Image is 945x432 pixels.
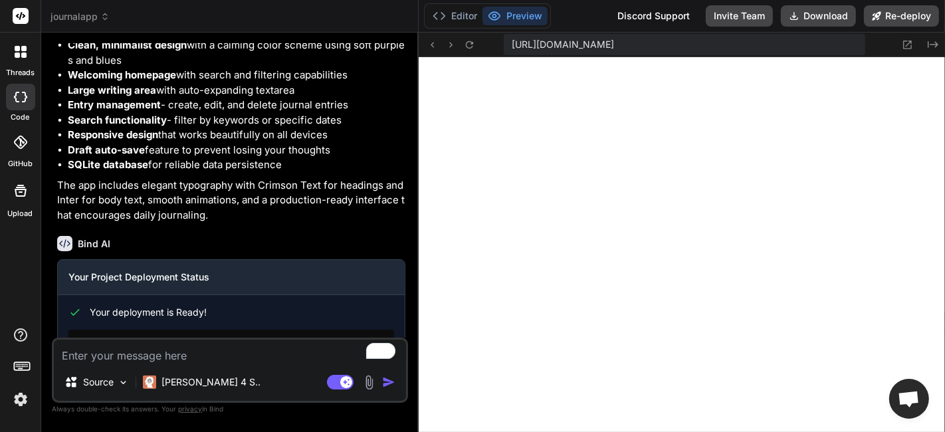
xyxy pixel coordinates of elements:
div: Open chat [889,379,929,419]
img: Claude 4 Sonnet [143,376,156,389]
img: settings [9,388,32,411]
label: code [11,112,30,123]
strong: SQLite database [68,158,148,171]
iframe: Preview [419,57,945,432]
img: icon [382,376,395,389]
strong: Responsive design [68,128,158,141]
li: feature to prevent losing your thoughts [68,143,405,158]
span: privacy [178,405,202,413]
h6: Bind AI [78,237,110,251]
label: GitHub [8,158,33,169]
li: with search and filtering capabilities [68,68,405,83]
li: - filter by keywords or specific dates [68,113,405,128]
span: [URL][DOMAIN_NAME] [512,38,614,51]
span: Your deployment is Ready! [90,306,207,319]
strong: Search functionality [68,114,167,126]
h3: Your Project Deployment Status [68,270,394,284]
li: that works beautifully on all devices [68,128,405,143]
label: Upload [8,208,33,219]
button: Editor [427,7,482,25]
li: with auto-expanding textarea [68,83,405,98]
img: attachment [362,375,377,390]
strong: Clean, minimalist design [68,39,187,51]
button: Preview [482,7,548,25]
strong: Draft auto-save [68,144,145,156]
span: journalapp [51,10,110,23]
button: Invite Team [706,5,773,27]
strong: Entry management [68,98,161,111]
label: threads [6,67,35,78]
strong: Welcoming homepage [68,68,176,81]
li: for reliable data persistence [68,158,405,173]
button: Download [781,5,856,27]
strong: Large writing area [68,84,156,96]
div: Discord Support [609,5,698,27]
p: Always double-check its answers. Your in Bind [52,403,408,415]
p: [PERSON_NAME] 4 S.. [161,376,261,389]
img: Pick Models [118,377,129,388]
li: - create, edit, and delete journal entries [68,98,405,113]
button: Re-deploy [864,5,939,27]
p: The app includes elegant typography with Crimson Text for headings and Inter for body text, smoot... [57,178,405,223]
p: Source [83,376,114,389]
li: with a calming color scheme using soft purples and blues [68,38,405,68]
div: [URL][DOMAIN_NAME] [68,330,394,364]
textarea: To enrich screen reader interactions, please activate Accessibility in Grammarly extension settings [54,340,406,364]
